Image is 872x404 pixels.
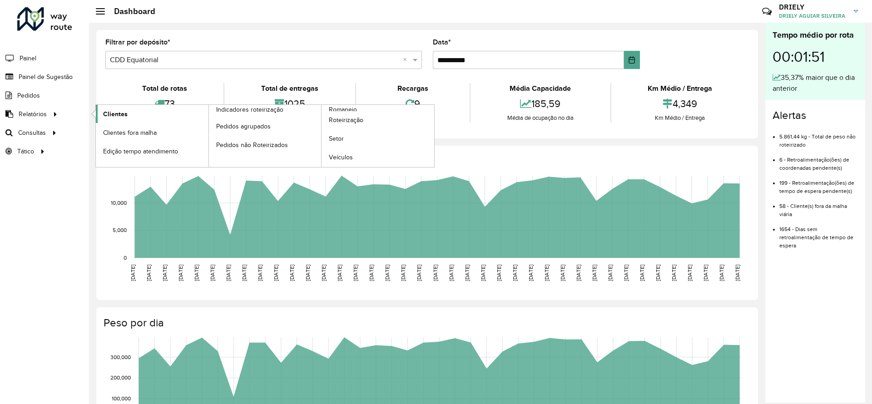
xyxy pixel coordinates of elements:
text: [DATE] [432,265,438,281]
text: [DATE] [655,265,661,281]
text: [DATE] [193,265,199,281]
div: 35,37% maior que o dia anterior [773,72,858,94]
text: [DATE] [321,265,327,281]
div: Média Capacidade [473,83,608,94]
div: 4,349 [614,94,747,113]
text: [DATE] [352,265,358,281]
text: [DATE] [480,265,486,281]
div: Média de ocupação no dia [473,113,608,123]
div: Total de entregas [227,83,352,94]
span: Clear all [403,54,411,65]
text: [DATE] [623,265,629,281]
text: [DATE] [209,265,215,281]
text: [DATE] [591,265,597,281]
a: Pedidos agrupados [209,117,322,135]
span: Veículos [329,153,353,162]
span: Roteirização [329,115,363,125]
a: Veículos [322,148,434,167]
span: Tático [17,147,34,156]
div: Recargas [358,83,467,94]
text: [DATE] [496,265,502,281]
text: [DATE] [305,265,311,281]
div: 9 [358,94,467,113]
span: Pedidos agrupados [216,122,271,131]
text: [DATE] [718,265,724,281]
text: [DATE] [400,265,406,281]
text: [DATE] [257,265,263,281]
span: Painel de Sugestão [19,72,73,82]
text: 300,000 [110,354,131,360]
span: Edição tempo atendimento [103,147,178,156]
h2: Dashboard [105,6,155,16]
a: Contato Rápido [757,2,777,21]
text: [DATE] [448,265,454,281]
div: Km Médio / Entrega [614,113,747,123]
text: [DATE] [639,265,645,281]
li: 6 - Retroalimentação(ões) de coordenadas pendente(s) [779,149,858,172]
text: [DATE] [416,265,422,281]
span: Painel [20,54,36,63]
text: [DATE] [703,265,708,281]
h3: DRIELY [779,3,847,11]
text: [DATE] [671,265,677,281]
span: Consultas [18,128,46,138]
text: [DATE] [464,265,470,281]
text: [DATE] [512,265,518,281]
text: [DATE] [178,265,183,281]
text: [DATE] [687,265,693,281]
span: DRIELY AGUIAR SILVEIRA [779,12,847,20]
li: 1654 - Dias sem retroalimentação de tempo de espera [779,218,858,250]
li: 199 - Retroalimentação(ões) de tempo de espera pendente(s) [779,172,858,195]
text: [DATE] [337,265,342,281]
span: Clientes fora malha [103,128,157,138]
span: Relatórios [19,109,47,119]
text: [DATE] [241,265,247,281]
a: Clientes [96,105,208,123]
text: [DATE] [146,265,152,281]
text: [DATE] [384,265,390,281]
span: Clientes [103,109,128,119]
text: [DATE] [528,265,534,281]
a: Romaneio [209,105,435,167]
h4: Peso por dia [104,316,749,330]
text: 10,000 [111,200,127,206]
text: [DATE] [368,265,374,281]
li: 58 - Cliente(s) fora da malha viária [779,195,858,218]
div: 00:01:51 [773,41,858,72]
div: 185,59 [473,94,608,113]
text: [DATE] [544,265,550,281]
text: [DATE] [289,265,295,281]
div: Total de rotas [108,83,221,94]
a: Indicadores roteirização [96,105,322,167]
button: Choose Date [624,51,640,69]
text: 5,000 [113,227,127,233]
text: [DATE] [225,265,231,281]
a: Setor [322,130,434,148]
text: [DATE] [273,265,279,281]
text: 200,000 [110,375,131,381]
h4: Alertas [773,109,858,122]
span: Setor [329,134,344,143]
label: Filtrar por depósito [105,37,170,48]
span: Pedidos não Roteirizados [216,140,288,150]
text: 100,000 [112,395,131,401]
span: Pedidos [17,91,40,100]
div: 73 [108,94,221,113]
span: Indicadores roteirização [216,105,283,114]
div: Tempo médio por rota [773,29,858,41]
a: Pedidos não Roteirizados [209,136,322,154]
text: [DATE] [734,265,740,281]
text: [DATE] [607,265,613,281]
span: Romaneio [329,105,357,114]
a: Roteirização [322,111,434,129]
text: [DATE] [560,265,565,281]
text: [DATE] [130,265,136,281]
div: Km Médio / Entrega [614,83,747,94]
div: 1025 [227,94,352,113]
text: 0 [124,255,127,261]
a: Edição tempo atendimento [96,142,208,160]
li: 5.861,44 kg - Total de peso não roteirizado [779,126,858,149]
text: [DATE] [162,265,168,281]
label: Data [433,37,451,48]
a: Clientes fora malha [96,123,208,142]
